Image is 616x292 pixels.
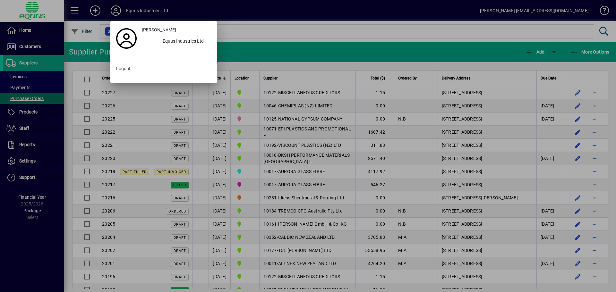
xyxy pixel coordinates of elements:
span: [PERSON_NAME] [142,27,176,33]
div: Equus Industries Ltd [158,36,214,47]
button: Logout [114,63,214,75]
a: Profile [114,33,139,44]
a: [PERSON_NAME] [139,24,214,36]
button: Equus Industries Ltd [139,36,214,47]
span: Logout [116,65,131,72]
